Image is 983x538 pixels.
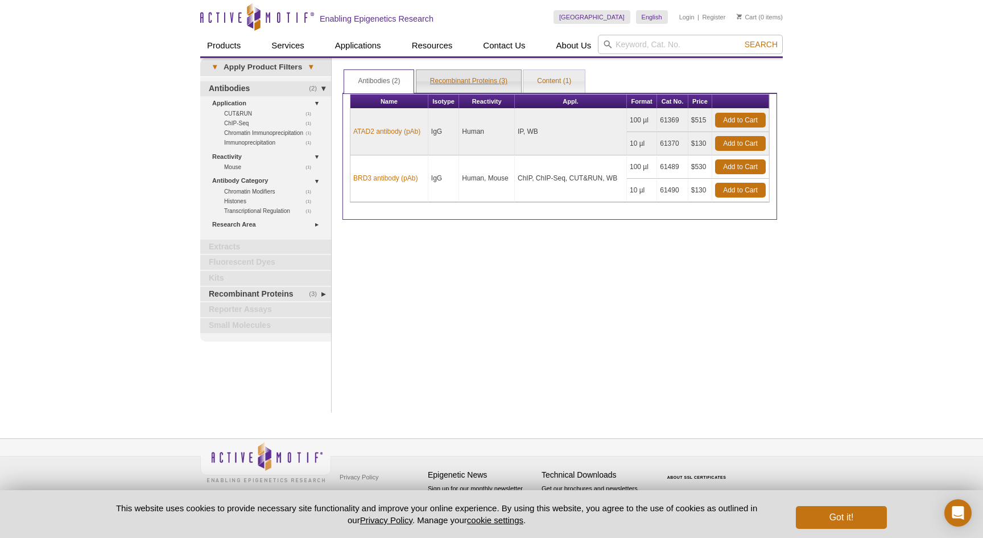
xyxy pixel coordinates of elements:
h2: Enabling Epigenetics Research [320,14,433,24]
td: 100 µl [627,109,657,132]
a: (1)CUT&RUN [224,109,317,118]
a: Login [679,13,695,21]
a: Recombinant Proteins (3) [416,70,521,93]
p: Get our brochures and newsletters, or request them by mail. [542,484,650,513]
a: Add to Cart [715,113,766,128]
button: Got it! [796,506,887,529]
td: $515 [688,109,712,132]
span: (3) [309,287,323,302]
td: ChIP, ChIP-Seq, CUT&RUN, WB [515,155,627,202]
a: Reactivity [212,151,324,163]
span: Search [745,40,778,49]
a: Register [702,13,725,21]
th: Name [350,95,428,109]
span: (1) [305,118,317,128]
table: Click to Verify - This site chose Symantec SSL for secure e-commerce and confidential communicati... [655,459,741,484]
td: 61369 [657,109,688,132]
span: (1) [305,128,317,138]
li: | [697,10,699,24]
a: Services [265,35,311,56]
p: Sign up for our monthly newsletter highlighting recent publications in the field of epigenetics. [428,484,536,523]
a: ABOUT SSL CERTIFICATES [667,475,726,479]
span: ▾ [302,62,320,72]
a: BRD3 antibody (pAb) [353,173,418,183]
td: Human, Mouse [459,155,515,202]
td: 61490 [657,179,688,202]
a: Kits [200,271,331,286]
img: Your Cart [737,14,742,19]
a: Privacy Policy [360,515,412,525]
p: This website uses cookies to provide necessary site functionality and improve your online experie... [96,502,777,526]
button: cookie settings [467,515,523,525]
td: $530 [688,155,712,179]
span: (2) [309,81,323,96]
a: English [636,10,668,24]
td: 61489 [657,155,688,179]
th: Price [688,95,712,109]
td: Human [459,109,515,155]
a: Add to Cart [715,183,766,198]
a: (1)Transcriptional Regulation [224,206,317,216]
a: Resources [405,35,460,56]
td: $130 [688,132,712,155]
a: ATAD2 antibody (pAb) [353,126,420,137]
a: (1)Immunoprecipitation [224,138,317,147]
span: (1) [305,109,317,118]
th: Appl. [515,95,627,109]
a: Applications [328,35,388,56]
h4: Technical Downloads [542,470,650,480]
td: IP, WB [515,109,627,155]
a: (3)Recombinant Proteins [200,287,331,302]
th: Format [627,95,657,109]
a: (2)Antibodies [200,81,331,96]
input: Keyword, Cat. No. [598,35,783,54]
span: (1) [305,206,317,216]
td: 100 µl [627,155,657,179]
a: (1)Mouse [224,162,317,172]
a: Research Area [212,219,324,231]
button: Search [741,39,781,50]
a: Add to Cart [715,159,766,174]
a: Antibodies (2) [344,70,414,93]
td: 10 µl [627,132,657,155]
a: (1)ChIP-Seq [224,118,317,128]
div: Open Intercom Messenger [944,499,972,527]
a: (1)Chromatin Modifiers [224,187,317,196]
td: IgG [428,109,460,155]
a: Terms & Conditions [337,486,396,503]
a: (1)Histones [224,196,317,206]
span: (1) [305,196,317,206]
th: Isotype [428,95,460,109]
a: Application [212,97,324,109]
a: Fluorescent Dyes [200,255,331,270]
a: Privacy Policy [337,469,381,486]
span: ▾ [206,62,224,72]
a: ▾Apply Product Filters▾ [200,58,331,76]
td: $130 [688,179,712,202]
a: Antibody Category [212,175,324,187]
li: (0 items) [737,10,783,24]
img: Active Motif, [200,439,331,485]
a: Cart [737,13,757,21]
span: (1) [305,162,317,172]
th: Reactivity [459,95,515,109]
span: (1) [305,187,317,196]
a: Add to Cart [715,136,766,151]
a: About Us [550,35,598,56]
a: Small Molecules [200,318,331,333]
td: IgG [428,155,460,202]
a: (1)Chromatin Immunoprecipitation [224,128,317,138]
h4: Epigenetic News [428,470,536,480]
a: [GEOGRAPHIC_DATA] [554,10,630,24]
a: Content (1) [523,70,585,93]
td: 61370 [657,132,688,155]
a: Reporter Assays [200,302,331,317]
a: Contact Us [476,35,532,56]
a: Extracts [200,240,331,254]
td: 10 µl [627,179,657,202]
a: Products [200,35,247,56]
span: (1) [305,138,317,147]
th: Cat No. [657,95,688,109]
